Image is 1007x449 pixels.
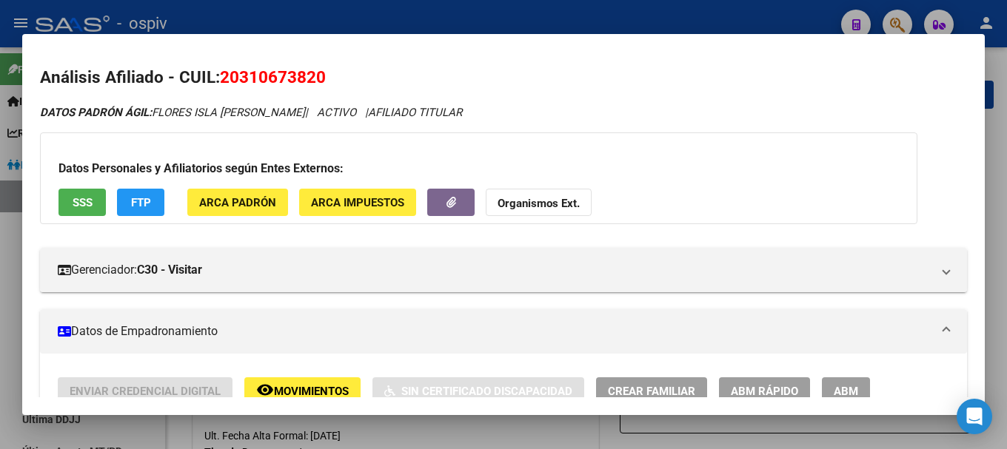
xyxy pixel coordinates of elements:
[486,189,592,216] button: Organismos Ext.
[311,196,404,209] span: ARCA Impuestos
[40,106,462,119] i: | ACTIVO |
[131,196,151,209] span: FTP
[58,323,931,340] mat-panel-title: Datos de Empadronamiento
[498,197,580,210] strong: Organismos Ext.
[372,377,584,405] button: Sin Certificado Discapacidad
[299,189,416,216] button: ARCA Impuestos
[40,106,152,119] strong: DATOS PADRÓN ÁGIL:
[244,377,361,405] button: Movimientos
[40,65,967,90] h2: Análisis Afiliado - CUIL:
[596,377,707,405] button: Crear Familiar
[608,385,695,398] span: Crear Familiar
[274,385,349,398] span: Movimientos
[58,189,106,216] button: SSS
[822,377,870,405] button: ABM
[199,196,276,209] span: ARCA Padrón
[220,67,326,87] span: 20310673820
[957,399,992,434] div: Open Intercom Messenger
[40,106,305,119] span: FLORES ISLA [PERSON_NAME]
[40,248,967,292] mat-expansion-panel-header: Gerenciador:C30 - Visitar
[40,309,967,354] mat-expansion-panel-header: Datos de Empadronamiento
[256,381,274,399] mat-icon: remove_red_eye
[73,196,93,209] span: SSS
[731,385,798,398] span: ABM Rápido
[70,385,221,398] span: Enviar Credencial Digital
[401,385,572,398] span: Sin Certificado Discapacidad
[58,261,931,279] mat-panel-title: Gerenciador:
[719,377,810,405] button: ABM Rápido
[834,385,858,398] span: ABM
[58,160,899,178] h3: Datos Personales y Afiliatorios según Entes Externos:
[137,261,202,279] strong: C30 - Visitar
[117,189,164,216] button: FTP
[187,189,288,216] button: ARCA Padrón
[58,377,232,405] button: Enviar Credencial Digital
[368,106,462,119] span: AFILIADO TITULAR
